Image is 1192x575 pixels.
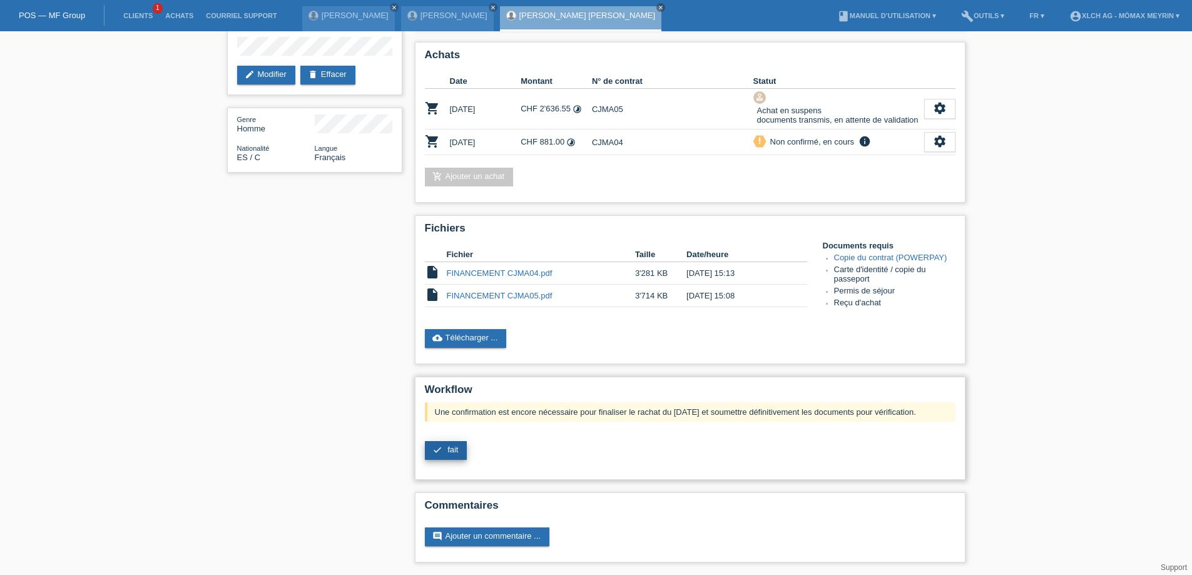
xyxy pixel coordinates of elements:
span: Français [315,153,346,162]
td: [DATE] [450,89,521,130]
i: close [490,4,496,11]
span: Espagne / C / 01.11.2013 [237,153,261,162]
a: close [656,3,665,12]
i: info [857,135,872,148]
a: Courriel Support [200,12,283,19]
i: delete [308,69,318,79]
a: bookManuel d’utilisation ▾ [831,12,942,19]
a: add_shopping_cartAjouter un achat [425,168,514,186]
span: Langue [315,145,338,152]
div: Une confirmation est encore nécessaire pour finaliser le rachat du [DATE] et soumettre définitive... [425,402,955,422]
a: buildOutils ▾ [955,12,1011,19]
a: cloud_uploadTélécharger ... [425,329,507,348]
th: Date/heure [686,247,789,262]
a: [PERSON_NAME] [PERSON_NAME] [519,11,655,20]
i: edit [245,69,255,79]
div: Homme [237,114,315,133]
th: Date [450,74,521,89]
th: Montant [521,74,592,89]
td: [DATE] 15:08 [686,285,789,307]
td: CHF 2'636.55 [521,89,592,130]
a: FINANCEMENT CJMA04.pdf [447,268,553,278]
a: close [390,3,399,12]
a: [PERSON_NAME] [322,11,389,20]
a: Achats [159,12,200,19]
i: settings [933,135,947,148]
td: CHF 881.00 [521,130,592,155]
h2: Achats [425,49,955,68]
a: check fait [425,441,467,460]
li: Carte d'identité / copie du passeport [834,265,955,286]
a: account_circleXLCH AG - Mömax Meyrin ▾ [1063,12,1186,19]
i: Taux fixes - Paiement d’intérêts par le client (24 versements) [573,104,582,114]
th: Fichier [447,247,635,262]
a: editModifier [237,66,295,84]
td: 3'281 KB [635,262,686,285]
i: account_circle [1069,10,1082,23]
i: approval [755,93,764,101]
td: [DATE] 15:13 [686,262,789,285]
i: insert_drive_file [425,287,440,302]
td: [DATE] [450,130,521,155]
a: FINANCEMENT CJMA05.pdf [447,291,553,300]
a: Support [1161,563,1187,572]
li: Permis de séjour [834,286,955,298]
div: Non confirmé, en cours [767,135,854,148]
th: Statut [753,74,924,89]
i: close [391,4,397,11]
i: comment [432,531,442,541]
i: build [961,10,974,23]
a: [PERSON_NAME] [420,11,487,20]
td: CJMA05 [592,89,753,130]
a: Copie du contrat (POWERPAY) [834,253,947,262]
i: priority_high [755,136,764,145]
h2: Workflow [425,384,955,402]
h2: Commentaires [425,499,955,518]
td: CJMA04 [592,130,753,155]
i: Taux fixes - Paiement d’intérêts par le client (12 versements) [566,138,576,147]
i: add_shopping_cart [432,171,442,181]
th: Taille [635,247,686,262]
span: fait [447,445,458,454]
span: Nationalité [237,145,270,152]
th: N° de contrat [592,74,753,89]
i: settings [933,101,947,115]
i: POSP00027814 [425,134,440,149]
div: Achat en suspens documents transmis, en attente de validation [753,104,919,126]
i: close [658,4,664,11]
a: commentAjouter un commentaire ... [425,527,549,546]
i: book [837,10,850,23]
li: Reçu d'achat [834,298,955,310]
h2: Fichiers [425,222,955,241]
i: check [432,445,442,455]
a: deleteEffacer [300,66,355,84]
td: 3'714 KB [635,285,686,307]
i: insert_drive_file [425,265,440,280]
span: Genre [237,116,257,123]
a: POS — MF Group [19,11,85,20]
i: cloud_upload [432,333,442,343]
span: 1 [153,3,163,14]
i: POSP00027813 [425,101,440,116]
h4: Documents requis [823,241,955,250]
a: FR ▾ [1023,12,1051,19]
a: Clients [117,12,159,19]
a: close [489,3,497,12]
